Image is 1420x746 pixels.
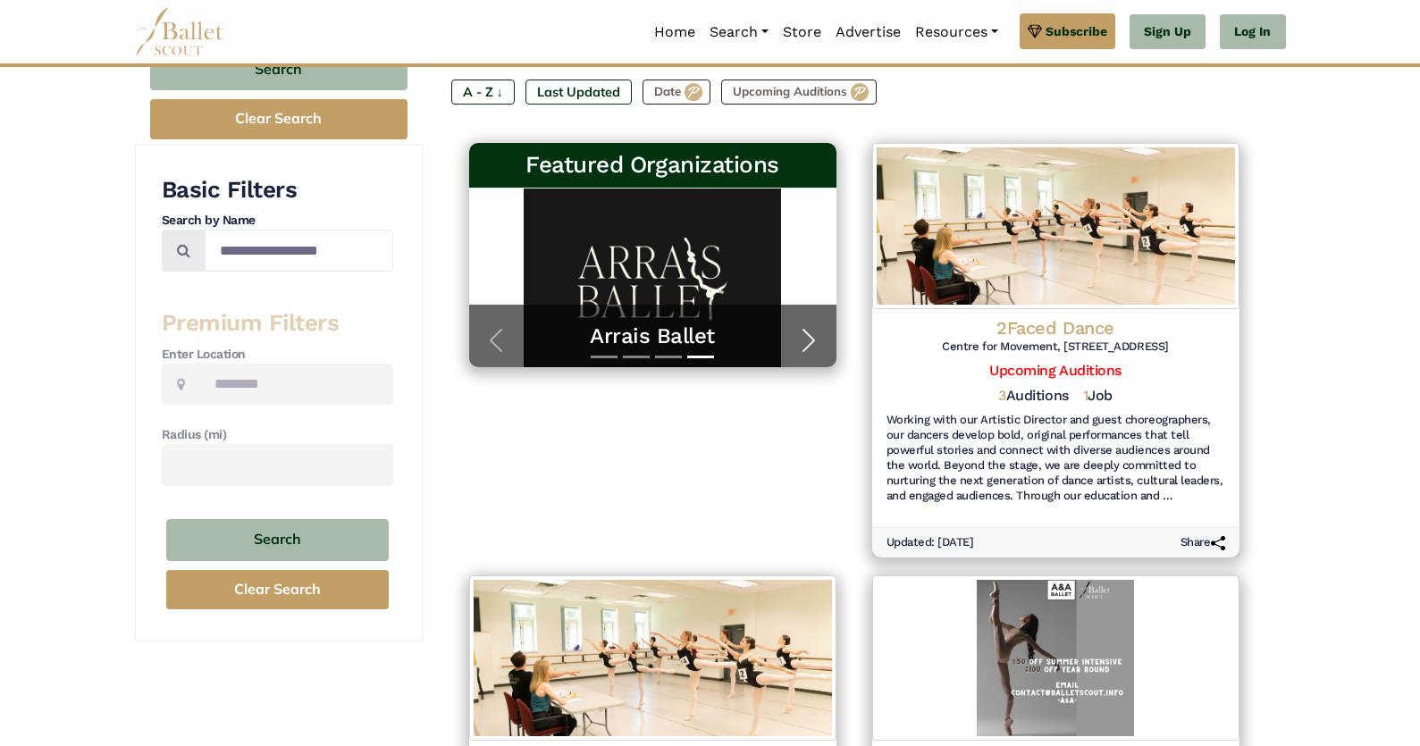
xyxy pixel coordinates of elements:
img: Logo [469,575,836,742]
h3: Premium Filters [162,308,393,339]
button: Slide 4 [687,347,714,367]
a: Search [702,13,776,51]
a: Advertise [828,13,908,51]
a: Log In [1220,14,1285,50]
span: 3 [998,387,1006,404]
button: Slide 1 [591,347,618,367]
label: Upcoming Auditions [721,80,877,105]
span: Subscribe [1046,21,1107,41]
h3: Basic Filters [162,175,393,205]
span: 1 [1083,387,1088,404]
img: Logo [872,575,1239,742]
label: A - Z ↓ [451,80,515,105]
input: Search by names... [205,230,393,272]
a: Sign Up [1130,14,1206,50]
img: gem.svg [1028,21,1042,41]
button: Slide 2 [623,347,650,367]
a: Subscribe [1020,13,1115,49]
h5: Job [1083,387,1113,406]
label: Date [643,80,710,105]
a: Resources [908,13,1005,51]
h4: 2Faced Dance [886,316,1225,339]
h4: Radius (mi) [162,426,393,444]
h5: Auditions [998,387,1068,406]
a: Store [776,13,828,51]
button: Search [150,48,408,90]
h4: Enter Location [162,346,393,364]
button: Slide 3 [655,347,682,367]
h6: Working with our Artistic Director and guest choreographers, our dancers develop bold, original p... [886,413,1225,503]
h6: Updated: [DATE] [886,535,974,550]
button: Clear Search [166,570,389,610]
button: Clear Search [150,99,408,139]
h6: Share [1181,535,1225,550]
label: Last Updated [525,80,632,105]
a: Upcoming Auditions [989,362,1121,379]
a: Arrais Ballet [487,323,819,350]
img: Logo [872,143,1239,309]
a: Home [647,13,702,51]
h3: Featured Organizations [483,150,822,180]
h6: Centre for Movement, [STREET_ADDRESS] [886,339,1225,355]
input: Location [199,364,393,406]
button: Search [166,519,389,561]
h4: Search by Name [162,212,393,230]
